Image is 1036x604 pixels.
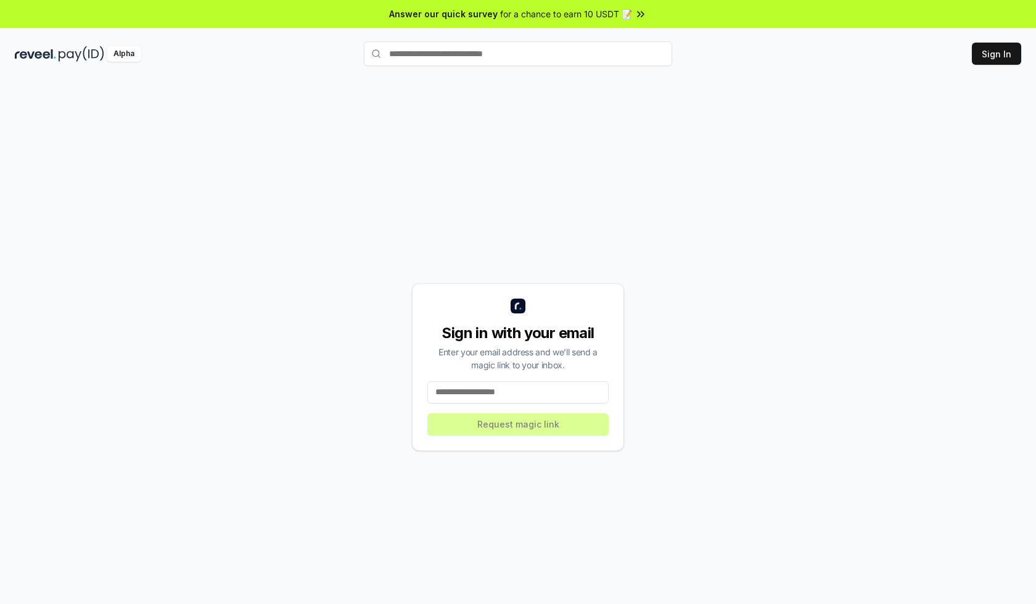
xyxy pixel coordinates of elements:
[59,46,104,62] img: pay_id
[15,46,56,62] img: reveel_dark
[427,345,609,371] div: Enter your email address and we’ll send a magic link to your inbox.
[511,299,525,313] img: logo_small
[427,323,609,343] div: Sign in with your email
[972,43,1021,65] button: Sign In
[500,7,632,20] span: for a chance to earn 10 USDT 📝
[389,7,498,20] span: Answer our quick survey
[107,46,141,62] div: Alpha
